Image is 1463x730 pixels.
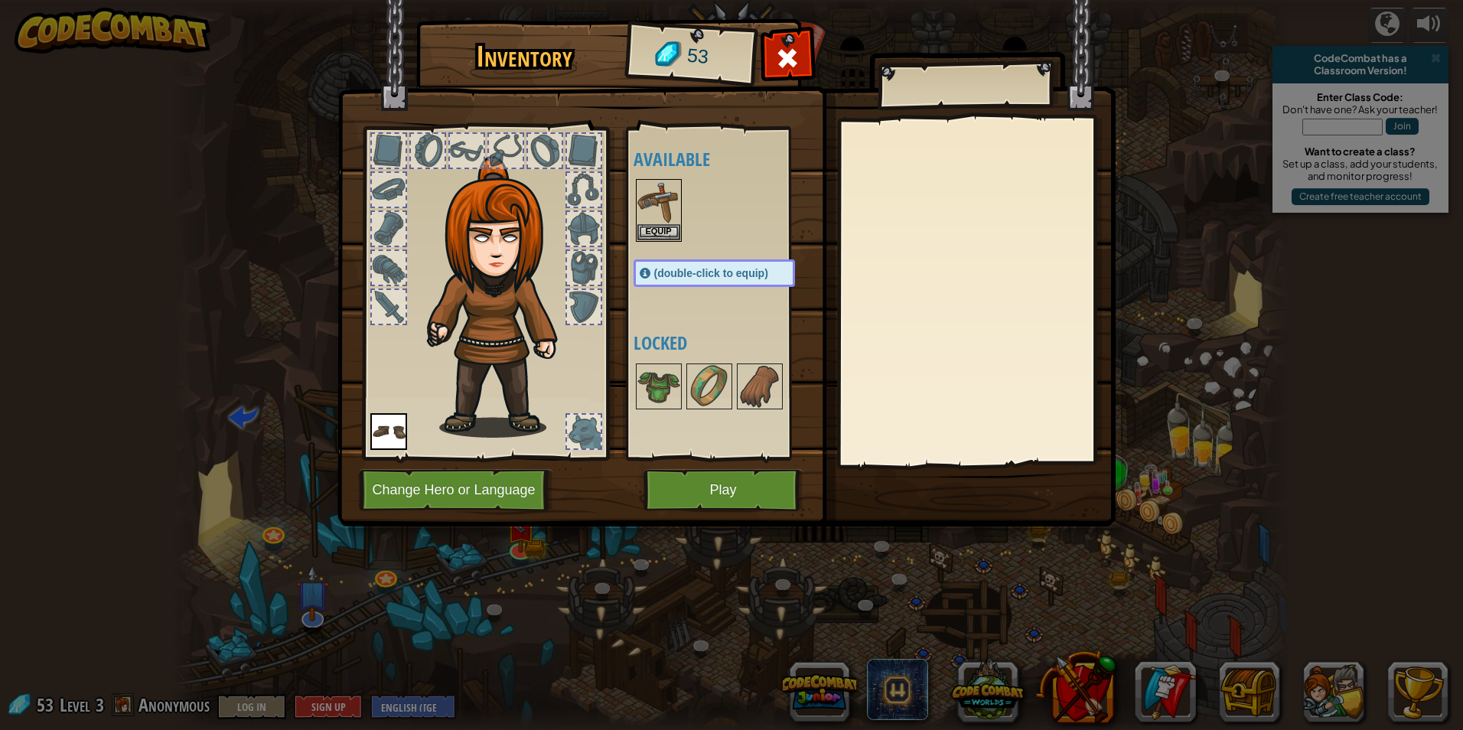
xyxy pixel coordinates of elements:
[637,224,680,240] button: Equip
[688,365,731,408] img: portrait.png
[738,365,781,408] img: portrait.png
[686,42,709,71] span: 53
[427,41,622,73] h1: Inventory
[420,156,585,438] img: hair_f2.png
[359,469,553,511] button: Change Hero or Language
[370,413,407,450] img: portrait.png
[644,469,803,511] button: Play
[654,267,768,279] span: (double-click to equip)
[637,365,680,408] img: portrait.png
[634,149,826,169] h4: Available
[634,333,826,353] h4: Locked
[637,181,680,223] img: portrait.png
